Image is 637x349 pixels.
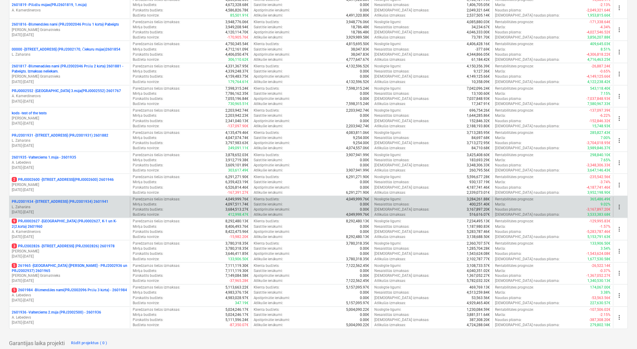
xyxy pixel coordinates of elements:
p: 34,234.67€ [472,25,490,30]
p: Rentabilitātes prognoze : [495,86,534,91]
p: Paredzamās tiešās izmaksas : [133,64,180,69]
div: 52601984 -Blūmendāles nami(PRJ2002096 Prūšu 3 kārta) - 2601984A. Lebedevs[DATE]-[DATE] [12,288,128,303]
span: 2 [12,177,17,182]
p: Naudas plūsma : [495,74,522,79]
p: A. Kamerdinerovs [12,94,128,99]
p: 4,586,826.78€ [225,8,249,13]
p: 306,110.62€ [228,57,249,62]
p: 0.00€ [360,2,369,8]
p: Pārskatīts budžets : [133,8,163,13]
p: 0.00€ [360,69,369,74]
p: Atlikušie ienākumi : [254,101,283,107]
p: 4,712,161.09€ [225,47,249,52]
p: Apstiprinātie ienākumi : [254,30,290,35]
p: Apstiprinātie ienākumi : [254,52,290,57]
p: 7,598,315.24€ [346,101,369,107]
p: 7,598,315.24€ [346,86,369,91]
p: [DEMOGRAPHIC_DATA] naudas plūsma : [495,13,560,18]
p: [DATE] - [DATE] [12,165,128,170]
p: Apstiprinātie ienākumi : [254,74,290,79]
p: Atlikušās izmaksas : [374,57,406,62]
span: more_vert [616,292,623,299]
p: [PERSON_NAME] Grāmatnieks [12,27,128,32]
div: 2601816 -Blūmendāles nami (PRJ2002046 Prūšu 1 kārta) Pabeigts[PERSON_NAME] Grāmatnieks[DATE]-[DATE] [12,22,128,37]
p: [DATE] - [DATE] [12,210,128,215]
p: 4,672,328.68€ [225,2,249,8]
p: A. Lebedevs [12,293,128,298]
p: 3,989,846.37€ [588,146,611,151]
p: Mērķa budžets : [133,69,157,74]
span: more_vert [616,314,623,321]
p: 730,965.51€ [228,101,249,107]
p: 2,203,942.74€ [346,108,369,113]
p: 3,713,272.95€ [467,141,490,146]
p: -4,149,125.66€ [587,74,611,79]
span: 5 [12,288,17,293]
p: Klienta budžets : [254,86,280,91]
p: Budžeta novirze : [133,57,159,62]
p: 7,042,096.24€ [467,86,490,91]
p: Nesaistītās izmaksas : [374,69,410,74]
p: [DEMOGRAPHIC_DATA] naudas plūsma : [495,101,560,107]
p: Klienta budžets : [254,20,280,25]
p: Noslēgtie līgumi : [374,130,402,135]
p: 7,786,162.35€ [225,91,249,96]
p: 0.00€ [360,113,369,118]
p: [DATE] - [DATE] [12,143,128,148]
p: 0.00€ [360,96,369,101]
p: 0.00€ [360,74,369,79]
div: kods -test of the tests[PERSON_NAME][DATE]-[DATE] [12,111,128,126]
p: 4,491,320.80€ [346,13,369,18]
p: Pārskatīts budžets : [133,52,163,57]
p: Pārskatīts budžets : [133,119,163,124]
p: 7.00% [601,135,611,141]
p: 2,049,321.64€ [467,8,490,13]
p: 3,948,776.06€ [346,20,369,25]
p: Budžeta novirze : [133,13,159,18]
p: [DEMOGRAPHIC_DATA] izmaksas : [374,8,429,13]
p: 15,748.93€ [592,124,611,129]
p: L. Zaharāns [12,52,128,57]
p: Klienta budžets : [254,64,280,69]
p: [DEMOGRAPHIC_DATA] naudas plūsma : [495,35,560,40]
p: [PERSON_NAME] Grāmatnieks [12,74,128,79]
p: 2,188,193.80€ [467,124,490,129]
p: Naudas plūsma : [495,8,522,13]
p: PRJ0002552 - [GEOGRAPHIC_DATA] 3.māja(PRJ0002552) 2601767 [12,88,121,94]
p: 0.00€ [360,8,369,13]
p: 4,406,050.47€ [225,52,249,57]
div: 2601819 -Pīlādžu mājas(PRJ2601819, 1.māja)A. Kamerdinerovs [12,2,128,13]
p: Paredzamās tiešās izmaksas : [133,108,180,113]
p: [DATE] - [DATE] [12,32,128,38]
p: Naudas plūsma : [495,30,522,35]
p: -6.22% [600,113,611,118]
p: 3,948,776.06€ [225,20,249,25]
p: [PERSON_NAME] [12,116,128,121]
p: Marža : [495,69,506,74]
p: 696,754.26€ [470,108,490,113]
p: 4,339,248.37€ [225,69,249,74]
p: 285,827.43€ [590,130,611,135]
p: 7,580,967.33€ [588,101,611,107]
p: Atlikušie ienākumi : [254,79,283,85]
p: -4,027,546.52€ [587,30,611,35]
p: [PERSON_NAME] Grāmatnieks [12,273,128,279]
span: more_vert [616,26,623,33]
p: 38,047.83€ [351,47,369,52]
p: [DATE] - [DATE] [12,254,128,259]
p: Saistītie ienākumi : [254,135,283,141]
p: Marža : [495,135,506,141]
span: 5 [12,263,17,268]
p: 00000 - [STREET_ADDRESS] (PRJ2002170, Čiekuru mājas)2601854 [12,47,120,52]
span: more_vert [616,181,623,189]
p: 2601816 - Blūmendāles nami (PRJ2002046 Prūšu 1 kārta) Pabeigts [12,22,119,27]
p: Noslēgtie līgumi : [374,64,402,69]
p: 73,781.70€ [472,35,490,40]
p: 3,878,652.03€ [225,153,249,158]
p: 2,203,942.23€ [225,113,249,118]
p: Marža : [495,2,506,8]
p: 84,710.68€ [472,146,490,151]
p: 18,786.48€ [351,25,369,30]
span: more_vert [616,270,623,277]
p: 2601817 - Blūmenadāles nami (PRJ2002046 Prūšu 2 kārta) 2601881 - Pabeigts. Izmaksas neliekam. [12,64,128,74]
